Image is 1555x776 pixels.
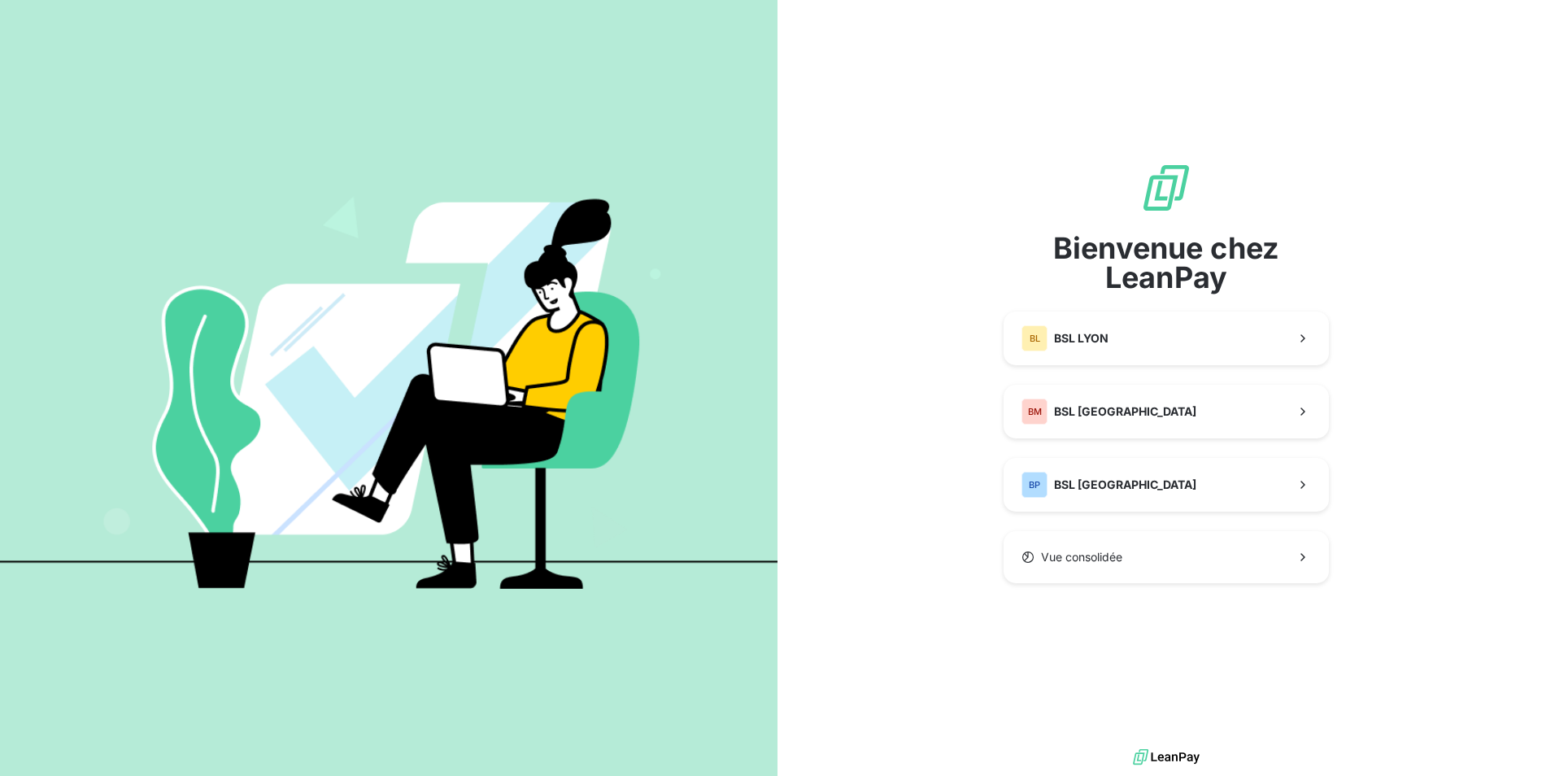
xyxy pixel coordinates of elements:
[1054,477,1196,493] span: BSL [GEOGRAPHIC_DATA]
[1004,531,1329,583] button: Vue consolidée
[1004,385,1329,438] button: BMBSL [GEOGRAPHIC_DATA]
[1004,312,1329,365] button: BLBSL LYON
[1133,745,1200,769] img: logo
[1021,325,1048,351] div: BL
[1140,162,1192,214] img: logo sigle
[1054,330,1109,347] span: BSL LYON
[1054,403,1196,420] span: BSL [GEOGRAPHIC_DATA]
[1004,458,1329,512] button: BPBSL [GEOGRAPHIC_DATA]
[1021,399,1048,425] div: BM
[1021,472,1048,498] div: BP
[1004,233,1329,292] span: Bienvenue chez LeanPay
[1041,549,1122,565] span: Vue consolidée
